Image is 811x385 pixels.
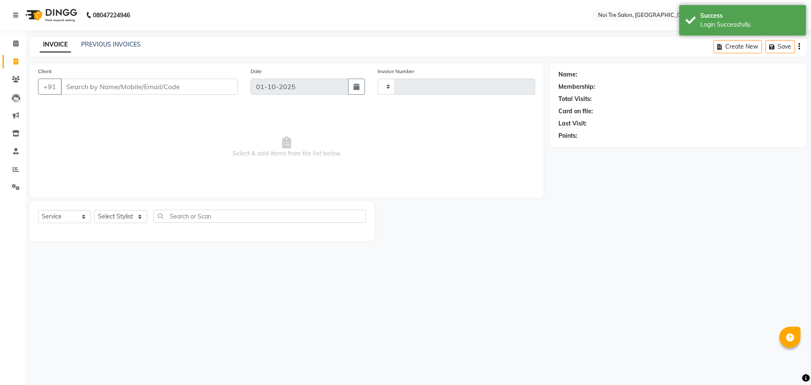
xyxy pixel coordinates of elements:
[93,3,130,27] b: 08047224946
[713,40,762,53] button: Create New
[38,105,535,189] span: Select & add items from the list below
[38,79,62,95] button: +91
[61,79,238,95] input: Search by Name/Mobile/Email/Code
[22,3,79,27] img: logo
[38,68,52,75] label: Client
[700,20,800,29] div: Login Successfully.
[558,107,593,116] div: Card on file:
[558,82,595,91] div: Membership:
[558,119,587,128] div: Last Visit:
[765,40,795,53] button: Save
[700,11,800,20] div: Success
[81,41,141,48] a: PREVIOUS INVOICES
[40,37,71,52] a: INVOICE
[558,95,592,104] div: Total Visits:
[250,68,262,75] label: Date
[378,68,414,75] label: Invoice Number
[153,210,366,223] input: Search or Scan
[558,131,577,140] div: Points:
[558,70,577,79] div: Name:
